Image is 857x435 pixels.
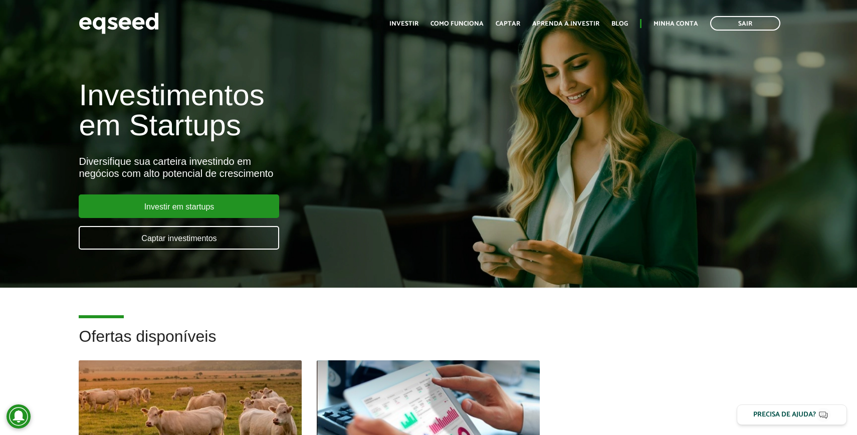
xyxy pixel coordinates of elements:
[654,21,698,27] a: Minha conta
[79,328,778,360] h2: Ofertas disponíveis
[79,226,279,250] a: Captar investimentos
[431,21,484,27] a: Como funciona
[611,21,628,27] a: Blog
[79,155,492,179] div: Diversifique sua carteira investindo em negócios com alto potencial de crescimento
[79,10,159,37] img: EqSeed
[389,21,418,27] a: Investir
[496,21,520,27] a: Captar
[710,16,780,31] a: Sair
[532,21,599,27] a: Aprenda a investir
[79,194,279,218] a: Investir em startups
[79,80,492,140] h1: Investimentos em Startups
